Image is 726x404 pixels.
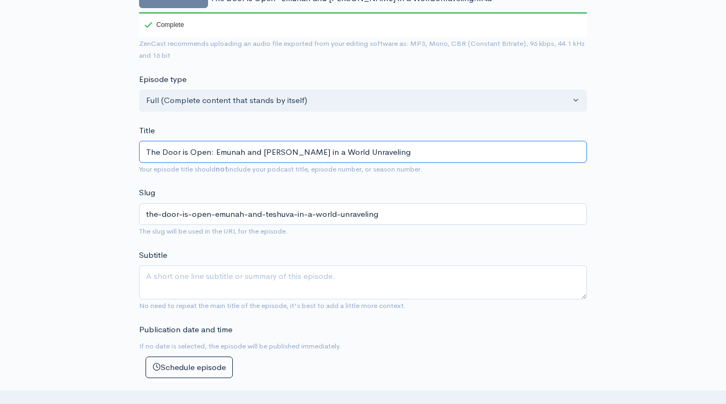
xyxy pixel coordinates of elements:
[139,227,288,236] small: The slug will be used in the URL for the episode.
[146,357,233,379] button: Schedule episode
[139,249,167,262] label: Subtitle
[146,94,570,107] div: Full (Complete content that stands by itself)
[139,165,423,174] small: Your episode title should include your podcast title, episode number, or season number.
[216,165,228,174] strong: not
[144,22,184,28] div: Complete
[139,73,186,86] label: Episode type
[139,301,406,310] small: No need to repeat the main title of the episode, it's best to add a little more context.
[139,12,186,37] div: Complete
[139,12,587,13] div: 100%
[139,187,155,199] label: Slug
[139,39,585,60] small: ZenCast recommends uploading an audio file exported from your editing software as: MP3, Mono, CBR...
[139,341,341,351] small: If no date is selected, the episode will be published immediately.
[139,125,155,137] label: Title
[139,324,232,336] label: Publication date and time
[139,141,587,163] input: What is the episode's title?
[139,90,587,112] button: Full (Complete content that stands by itself)
[139,203,587,225] input: title-of-episode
